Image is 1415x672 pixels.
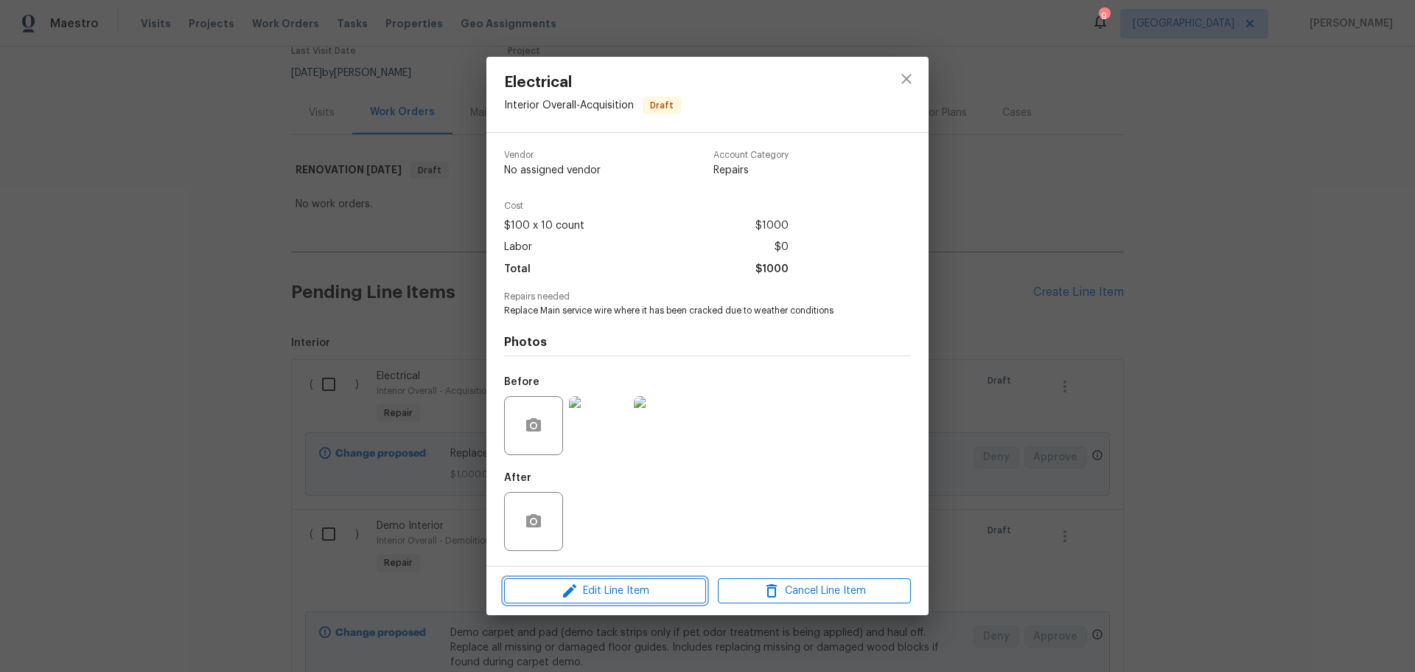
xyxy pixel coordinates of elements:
span: Labor [504,237,532,258]
span: No assigned vendor [504,163,601,178]
span: Interior Overall - Acquisition [504,100,634,110]
span: Cost [504,201,789,211]
span: Repairs needed [504,292,911,302]
h5: After [504,473,531,483]
span: Vendor [504,150,601,160]
button: close [889,61,924,97]
span: $1000 [755,259,789,280]
span: $1000 [755,215,789,237]
span: Electrical [504,75,681,91]
span: Repairs [713,163,789,178]
button: Cancel Line Item [718,578,911,604]
span: $100 x 10 count [504,215,584,237]
span: Replace Main service wire where it has been cracked due to weather conditions [504,305,870,317]
h5: Before [504,377,539,387]
span: Total [504,259,531,280]
span: Cancel Line Item [722,582,906,600]
span: $0 [775,237,789,258]
h4: Photos [504,335,911,350]
span: Draft [644,98,679,113]
span: Edit Line Item [509,582,702,600]
div: 9 [1099,9,1109,24]
button: Edit Line Item [504,578,706,604]
span: Account Category [713,150,789,160]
